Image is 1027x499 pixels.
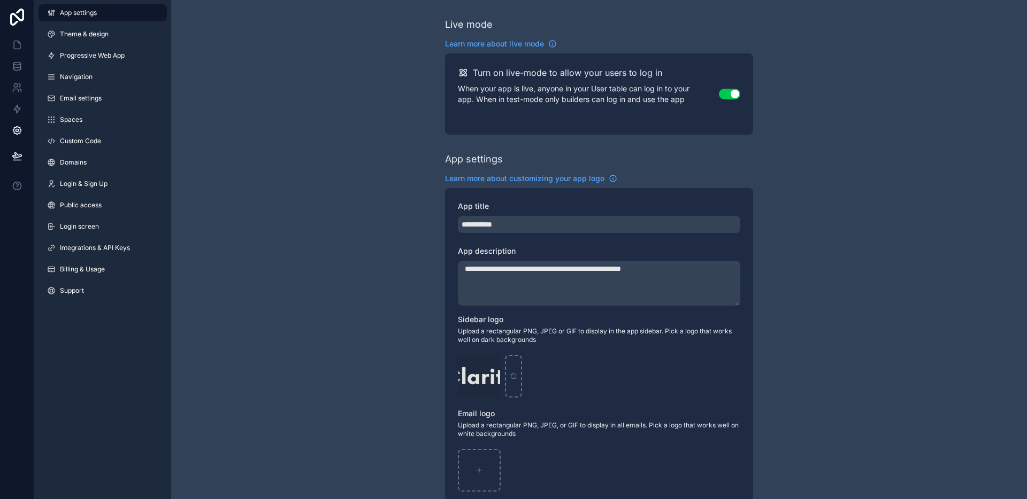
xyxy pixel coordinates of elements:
[39,154,167,171] a: Domains
[458,83,719,105] p: When your app is live, anyone in your User table can log in to your app. When in test-mode only b...
[39,4,167,21] a: App settings
[458,327,740,344] span: Upload a rectangular PNG, JPEG or GIF to display in the app sidebar. Pick a logo that works well ...
[39,68,167,85] a: Navigation
[445,38,557,49] a: Learn more about live mode
[60,115,82,124] span: Spaces
[60,180,108,188] span: Login & Sign Up
[60,51,125,60] span: Progressive Web App
[60,94,102,103] span: Email settings
[39,261,167,278] a: Billing & Usage
[445,152,503,167] div: App settings
[445,173,617,184] a: Learn more about customizing your app logo
[458,409,495,418] span: Email logo
[60,9,97,17] span: App settings
[60,286,84,295] span: Support
[39,197,167,214] a: Public access
[445,17,493,32] div: Live mode
[458,421,740,438] span: Upload a rectangular PNG, JPEG, or GIF to display in all emails. Pick a logo that works well on w...
[458,201,489,210] span: App title
[39,26,167,43] a: Theme & design
[458,315,503,324] span: Sidebar logo
[60,73,93,81] span: Navigation
[60,201,102,209] span: Public access
[458,246,516,255] span: App description
[39,239,167,256] a: Integrations & API Keys
[60,137,101,145] span: Custom Code
[39,282,167,299] a: Support
[445,173,604,184] span: Learn more about customizing your app logo
[39,132,167,150] a: Custom Code
[60,158,87,167] span: Domains
[60,30,109,38] span: Theme & design
[39,111,167,128] a: Spaces
[60,265,105,274] span: Billing & Usage
[39,90,167,107] a: Email settings
[445,38,544,49] span: Learn more about live mode
[39,175,167,192] a: Login & Sign Up
[39,218,167,235] a: Login screen
[39,47,167,64] a: Progressive Web App
[60,222,99,231] span: Login screen
[60,244,130,252] span: Integrations & API Keys
[473,66,662,79] h2: Turn on live-mode to allow your users to log in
